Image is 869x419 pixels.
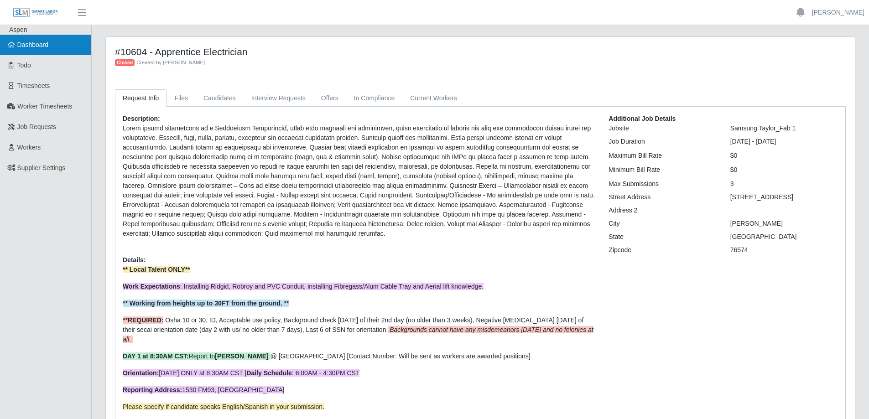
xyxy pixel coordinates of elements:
span: [DATE] ONLY at 8:30AM CST | : 6:00AM - 4:30PM CST [123,369,359,377]
p: @ [GEOGRAPHIC_DATA] [Contact Number: Will be sent as workers are awarded positions] [123,352,595,361]
div: Samsung Taylor_Fab 1 [723,124,845,133]
span: Report to [123,352,271,360]
span: Job Requests [17,123,57,130]
strong: Daily Schedule [246,369,292,377]
span: Workers [17,144,41,151]
div: [STREET_ADDRESS] [723,192,845,202]
p: Lorem ipsumd sitametcons ad e Seddoeiusm Temporincid, utlab etdo magnaali eni adminimven, quisn e... [123,124,595,238]
div: $0 [723,151,845,160]
h4: #10604 - Apprentice Electrician [115,46,660,57]
div: Max Submissions [602,179,723,189]
div: Minimum Bill Rate [602,165,723,175]
b: Additional Job Details [609,115,676,122]
span: Osha 10 or 30, ID, Acceptable use policy, Background check [DATE] of their 2nd day (no older than... [123,316,593,343]
div: 76574 [723,245,845,255]
div: Jobsite [602,124,723,133]
span: Created by [PERSON_NAME] [136,60,205,65]
div: 3 [723,179,845,189]
span: Supplier Settings [17,164,66,171]
span: Closed [115,59,135,67]
b: Description: [123,115,160,122]
div: City [602,219,723,228]
div: $0 [723,165,845,175]
div: Address 2 [602,206,723,215]
a: Files [167,89,196,107]
a: Current Workers [402,89,464,107]
strong: **REQUIRED: [123,316,163,324]
a: In Compliance [346,89,403,107]
strong: Orientation: [123,369,159,377]
span: Timesheets [17,82,50,89]
div: [PERSON_NAME] [723,219,845,228]
b: Details: [123,256,146,264]
a: Interview Requests [244,89,313,107]
strong: [PERSON_NAME] [215,352,268,360]
img: SLM Logo [13,8,58,18]
strong: DAY 1 at 8:30AM CST: [123,352,189,360]
strong: Reporting Address: [123,386,182,393]
strong: Work Expectations [123,283,180,290]
span: Worker Timesheets [17,103,72,110]
a: Candidates [196,89,244,107]
span: Please specify if candidate speaks English/Spanish in your submission. [123,403,324,410]
div: State [602,232,723,242]
em: Backgrounds cannot have any misdemeanors [DATE] and no felonies at all. [123,326,593,343]
strong: ** Working from heights up to 30FT from the ground. ** [123,300,289,307]
a: Offers [313,89,346,107]
span: Todo [17,62,31,69]
span: : Installing Ridgid, Robroy and PVC Conduit, installing Fibregass/Alum Cable Tray and Aerial lift... [123,283,484,290]
div: [GEOGRAPHIC_DATA] [723,232,845,242]
span: 1530 FM93, [GEOGRAPHIC_DATA] [123,386,284,393]
div: Maximum Bill Rate [602,151,723,160]
div: [DATE] - [DATE] [723,137,845,146]
a: Request Info [115,89,167,107]
div: Zipcode [602,245,723,255]
span: Aspen [9,26,27,33]
a: [PERSON_NAME] [812,8,864,17]
div: Job Duration [602,137,723,146]
span: Dashboard [17,41,49,48]
div: Street Address [602,192,723,202]
strong: ** Local Talent ONLY** [123,266,190,273]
